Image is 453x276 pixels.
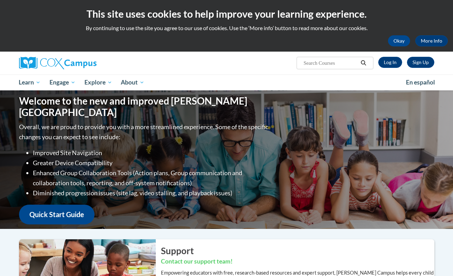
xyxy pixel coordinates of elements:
[415,35,448,46] a: More Info
[161,257,434,266] h3: Contact our support team!
[161,244,434,257] h2: Support
[33,168,270,188] li: Enhanced Group Collaboration Tools (Action plans, Group communication and collaboration tools, re...
[33,148,270,158] li: Improved Site Navigation
[116,74,149,90] a: About
[358,59,369,67] button: Search
[19,205,94,224] a: Quick Start Guide
[407,57,434,68] a: Register
[49,78,75,87] span: Engage
[5,7,448,21] h2: This site uses cookies to help improve your learning experience.
[19,78,40,87] span: Learn
[80,74,117,90] a: Explore
[5,24,448,32] p: By continuing to use the site you agree to our use of cookies. Use the ‘More info’ button to read...
[19,57,151,69] a: Cox Campus
[121,78,144,87] span: About
[19,57,97,69] img: Cox Campus
[9,74,445,90] div: Main menu
[33,188,270,198] li: Diminished progression issues (site lag, video stalling, and playback issues)
[401,75,440,90] a: En español
[19,95,270,118] h1: Welcome to the new and improved [PERSON_NAME][GEOGRAPHIC_DATA]
[33,158,270,168] li: Greater Device Compatibility
[45,74,80,90] a: Engage
[378,57,402,68] a: Log In
[15,74,45,90] a: Learn
[303,59,358,67] input: Search Courses
[84,78,112,87] span: Explore
[388,35,410,46] button: Okay
[19,122,270,142] p: Overall, we are proud to provide you with a more streamlined experience. Some of the specific cha...
[406,79,435,86] span: En español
